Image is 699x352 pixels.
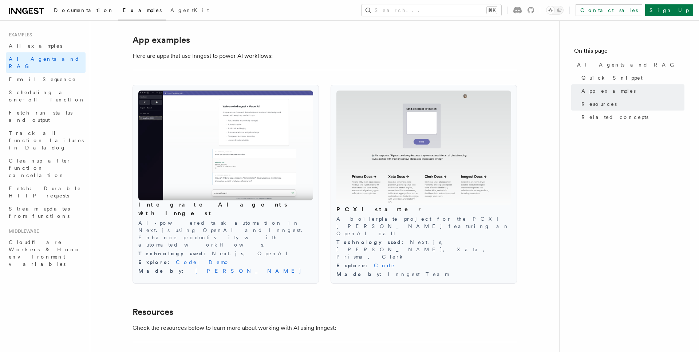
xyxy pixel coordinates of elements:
span: Fetch: Durable HTTP requests [9,185,81,199]
a: Cleanup after function cancellation [6,154,86,182]
button: Toggle dark mode [546,6,564,15]
span: Technology used : [138,251,212,256]
a: Sign Up [645,4,693,16]
p: Here are apps that use Inngest to power AI workflows: [133,51,424,61]
span: Related concepts [581,113,648,121]
span: Examples [123,7,162,13]
h3: Integrate AI agents with Inngest [138,200,313,218]
span: AgentKit [170,7,209,13]
span: Made by : [336,271,388,277]
a: Track all function failures in Datadog [6,127,86,154]
a: Demo [209,259,230,265]
p: Check the resources below to learn more about working with AI using Inngest: [133,323,424,333]
span: AI Agents and RAG [577,61,678,68]
a: Code [374,263,395,268]
span: Quick Snippet [581,74,643,81]
span: Cloudflare Workers & Hono environment variables [9,239,80,267]
p: A boilerplate project for the PCXI [PERSON_NAME] featuring an OpenAI call [336,215,511,237]
span: Middleware [6,228,39,234]
span: Cleanup after function cancellation [9,158,71,178]
img: PCXI starter [336,91,511,205]
span: Scheduling a one-off function [9,89,85,103]
kbd: ⌘K [487,7,497,14]
span: AI Agents and RAG [9,56,80,69]
span: Explore : [138,259,176,265]
div: Inngest Team [336,271,511,278]
a: Related concepts [578,111,684,124]
a: Cloudflare Workers & Hono environment variables [6,236,86,271]
a: Resources [133,307,173,317]
a: Email Sequence [6,73,86,86]
span: Email Sequence [9,76,76,82]
a: Scheduling a one-off function [6,86,86,106]
span: Track all function failures in Datadog [9,130,84,151]
a: Contact sales [576,4,642,16]
a: Quick Snippet [578,71,684,84]
span: Documentation [54,7,114,13]
span: Examples [6,32,32,38]
div: Next.js, OpenAI [138,250,313,257]
h3: PCXI starter [336,205,511,214]
a: App examples [133,35,190,45]
span: Technology used : [336,239,410,245]
a: All examples [6,39,86,52]
img: Integrate AI agents with Inngest [138,91,313,200]
div: Next.js, [PERSON_NAME], Xata, Prisma, Clerk [336,239,511,260]
a: Documentation [50,2,118,20]
span: Resources [581,100,617,108]
span: Explore : [336,263,374,268]
a: Examples [118,2,166,20]
p: AI-powered task automation in Next.js using OpenAI and Inngest. Enhance productivity with automat... [138,219,313,248]
div: | [138,259,313,266]
a: AI Agents and RAG [6,52,86,73]
span: Fetch run status and output [9,110,72,123]
a: Code [176,259,197,265]
a: Stream updates from functions [6,202,86,223]
h4: On this page [574,47,684,58]
button: Search...⌘K [362,4,501,16]
a: Resources [578,97,684,111]
a: App examples [578,84,684,97]
a: AgentKit [166,2,213,20]
a: Fetch run status and output [6,106,86,127]
span: Stream updates from functions [9,206,70,219]
a: Fetch: Durable HTTP requests [6,182,86,202]
span: App examples [581,87,636,95]
span: Made by : [138,268,190,274]
a: [PERSON_NAME] [190,268,302,274]
span: All examples [9,43,62,49]
a: AI Agents and RAG [574,58,684,71]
